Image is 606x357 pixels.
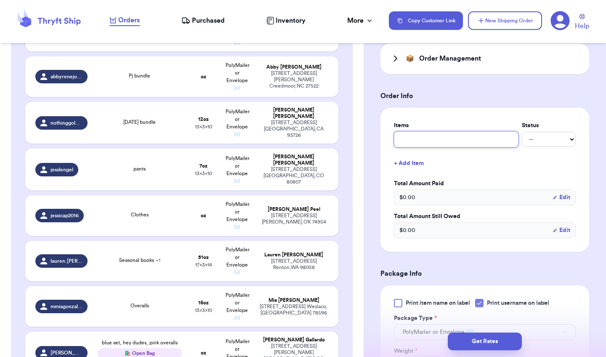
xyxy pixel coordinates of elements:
span: Orders [118,15,140,25]
span: nothinggolddcanstay [50,120,82,126]
button: Get Rates [448,333,522,350]
button: PolyMailer or Envelope ✉️ [394,324,576,340]
span: $ 0.00 [399,193,415,202]
span: [DATE] bundle [123,120,156,125]
span: 13 x 3 x 10 [195,124,212,129]
strong: 12 oz [198,117,209,122]
span: Clothes [131,212,149,217]
div: [STREET_ADDRESS] [GEOGRAPHIC_DATA] , CA 93726 [259,120,328,139]
a: Orders [109,15,140,26]
span: 17 x 3 x 14 [195,262,212,267]
h3: Order Info [380,91,589,101]
div: [STREET_ADDRESS] [GEOGRAPHIC_DATA] , CO 80807 [259,166,328,185]
button: Edit [553,193,570,202]
a: Help [575,14,589,31]
div: [PERSON_NAME] [PERSON_NAME] [259,107,328,120]
strong: oz [201,213,206,218]
button: Edit [553,226,570,234]
span: PolyMailer or Envelope ✉️ [226,63,250,91]
div: [PERSON_NAME] Peel [259,206,328,213]
span: jessicap2016 [50,212,79,219]
span: Pj bundle [129,73,150,78]
span: PolyMailer or Envelope ✉️ [226,202,250,229]
span: $ 0.00 [399,226,415,234]
a: Inventory [266,16,306,26]
span: Overalls [130,303,149,308]
span: Inventory [276,16,306,26]
h3: Package Info [380,269,589,279]
div: Abby [PERSON_NAME] [259,64,328,70]
span: Seasonal books [119,258,160,263]
span: 13 x 3 x 10 [195,171,212,176]
span: abbyrenejohnson [50,73,82,80]
span: jesslengel [50,166,73,173]
strong: 51 oz [198,255,209,260]
span: lauren.[PERSON_NAME] [50,258,82,264]
h3: Order Management [419,53,481,64]
strong: 7 oz [199,163,207,168]
span: PolyMailer or Envelope ✉️ [226,156,250,184]
span: [PERSON_NAME] [50,349,82,356]
span: pants [133,166,146,171]
span: Print item name on label [406,299,470,307]
div: More [347,16,374,26]
span: PolyMailer or Envelope ✉️ [226,247,250,275]
div: [STREET_ADDRESS] Renton , WA 98058 [259,258,328,271]
span: Help [575,21,589,31]
span: 📦 [406,53,414,64]
div: [STREET_ADDRESS] [PERSON_NAME] , OK 74954 [259,213,328,225]
label: Package Type [394,314,437,322]
div: Lauren [PERSON_NAME] [259,252,328,258]
span: PolyMailer or Envelope ✉️ [226,109,250,137]
label: Status [522,121,576,130]
span: blue set, hey dudes, pink overalls [102,340,178,345]
button: + Add Item [391,154,579,173]
div: [STREET_ADDRESS] Weslaco , [GEOGRAPHIC_DATA] 78596 [259,304,328,316]
div: [PERSON_NAME] [PERSON_NAME] [259,154,328,166]
span: + 1 [156,258,160,263]
span: Purchased [192,16,225,26]
label: Items [394,121,518,130]
strong: oz [201,74,206,79]
button: New Shipping Order [468,11,542,30]
div: [STREET_ADDRESS][PERSON_NAME] Creedmoor , NC 27522 [259,70,328,89]
strong: oz [201,350,206,355]
span: 13 x 3 x 10 [195,308,212,313]
a: Purchased [181,16,225,26]
div: [PERSON_NAME] Gallardo [259,337,328,343]
div: Mia [PERSON_NAME] [259,297,328,304]
strong: 16 oz [198,300,209,305]
button: Copy Customer Link [389,11,463,30]
label: Total Amount Paid [394,179,576,188]
span: PolyMailer or Envelope ✉️ [226,293,250,320]
span: Print username on label [487,299,549,307]
span: mmiagonzales1994 [50,303,82,310]
label: Total Amount Still Owed [394,212,576,221]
